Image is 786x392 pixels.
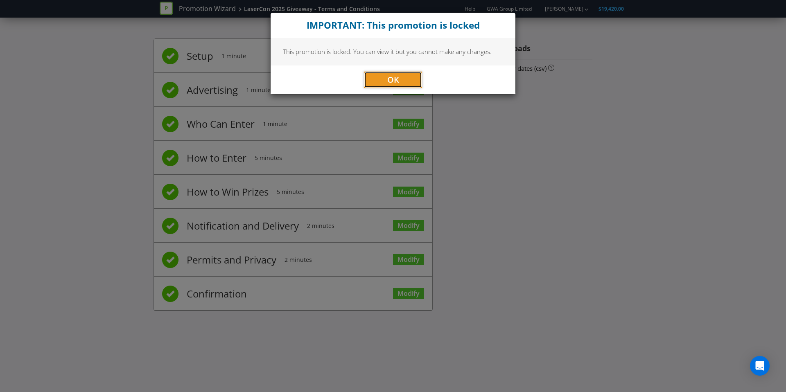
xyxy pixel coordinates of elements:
div: Open Intercom Messenger [750,356,770,376]
span: OK [387,74,399,85]
strong: IMPORTANT: This promotion is locked [307,19,480,32]
div: This promotion is locked. You can view it but you cannot make any changes. [271,38,515,65]
div: Close [271,13,515,38]
button: OK [364,72,422,88]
